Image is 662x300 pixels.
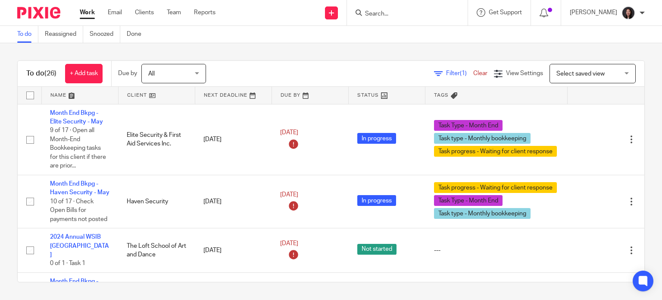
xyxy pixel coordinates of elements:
span: In progress [357,195,396,206]
span: View Settings [506,70,543,76]
a: Month End Bkpg - Elite Security - May [50,110,103,125]
h1: To do [26,69,56,78]
td: Haven Security [118,175,195,228]
span: Task type - Monthly bookkeeping [434,133,531,144]
a: To do [17,26,38,43]
a: 2024 Annual WSIB [GEOGRAPHIC_DATA] [50,234,109,258]
a: + Add task [65,64,103,83]
span: In progress [357,133,396,144]
span: (26) [44,70,56,77]
td: [DATE] [195,104,272,175]
span: Task progress - Waiting for client response [434,182,557,193]
input: Search [364,10,442,18]
td: [DATE] [195,228,272,273]
span: All [148,71,155,77]
td: [DATE] [195,175,272,228]
td: The Loft School of Art and Dance [118,228,195,273]
span: Task Type - Month End [434,120,503,131]
span: Task type - Monthly bookkeeping [434,208,531,219]
span: (1) [460,70,467,76]
p: Due by [118,69,137,78]
img: Pixie [17,7,60,19]
span: Tags [434,93,449,98]
span: Get Support [489,9,522,16]
a: Clear [473,70,487,76]
span: Select saved view [556,71,605,77]
a: Month End Bkpg - Haven Security - May [50,181,109,196]
a: Team [167,8,181,17]
span: [DATE] [280,240,298,246]
img: Lili%20square.jpg [621,6,635,20]
a: Email [108,8,122,17]
span: 0 of 1 · Task 1 [50,261,85,267]
p: [PERSON_NAME] [570,8,617,17]
a: Reports [194,8,215,17]
span: [DATE] [280,192,298,198]
a: Clients [135,8,154,17]
div: --- [434,246,559,255]
a: Reassigned [45,26,83,43]
span: [DATE] [280,129,298,136]
span: 10 of 17 · Check Open Bills for payments not posted [50,199,107,222]
span: Not started [357,244,397,255]
span: Filter [446,70,473,76]
span: Task Type - Month End [434,195,503,206]
td: Elite Security & First Aid Services Inc. [118,104,195,175]
a: Snoozed [90,26,120,43]
a: Done [127,26,148,43]
span: Task progress - Waiting for client response [434,146,557,157]
span: 9 of 17 · Open all Month-End Bookkeeping tasks for this client if there are prior... [50,127,106,169]
a: Work [80,8,95,17]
